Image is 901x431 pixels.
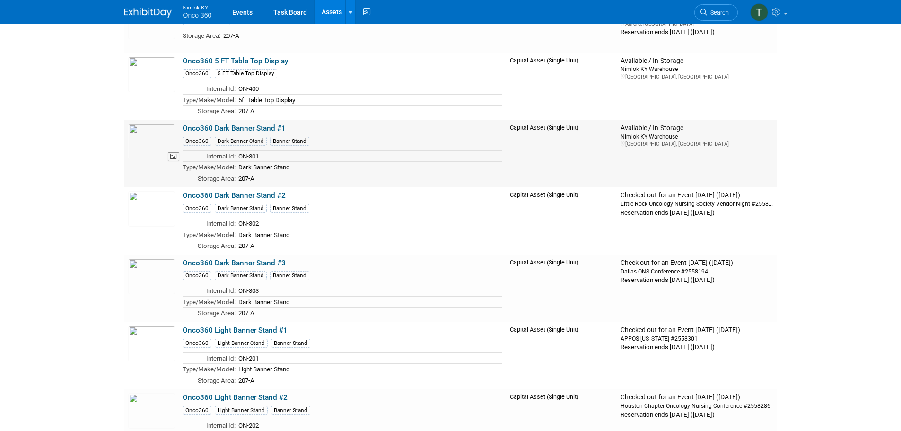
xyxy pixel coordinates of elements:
[621,393,773,402] div: Checked out for an Event [DATE] ([DATE])
[621,208,773,217] div: Reservation ends [DATE] ([DATE])
[621,132,773,141] div: Nimlok KY Warehouse
[183,83,236,95] td: Internal Id:
[183,296,236,308] td: Type/Make/Model:
[621,259,773,267] div: Check out for an Event [DATE] ([DATE])
[621,410,773,419] div: Reservation ends [DATE] ([DATE])
[183,259,286,267] a: Onco360 Dark Banner Stand #3
[183,191,286,200] a: Onco360 Dark Banner Stand #2
[168,152,179,161] span: View Asset Image
[215,69,277,78] div: 5 FT Table Top Display
[183,229,236,240] td: Type/Make/Model:
[236,364,502,375] td: Light Banner Stand
[198,107,236,114] span: Storage Area:
[621,57,773,65] div: Available / In-Storage
[215,204,267,213] div: Dark Banner Stand
[183,124,286,132] a: Onco360 Dark Banner Stand #1
[183,339,211,348] div: Onco360
[215,271,267,280] div: Dark Banner Stand
[198,377,236,384] span: Storage Area:
[183,162,236,173] td: Type/Make/Model:
[198,309,236,317] span: Storage Area:
[621,267,773,275] div: Dallas ONS Conference #2558194
[506,53,617,120] td: Capital Asset (Single-Unit)
[621,402,773,410] div: Houston Chapter Oncology Nursing Conference #2558286
[270,271,309,280] div: Banner Stand
[236,420,502,431] td: ON-202
[183,218,236,229] td: Internal Id:
[198,242,236,249] span: Storage Area:
[270,204,309,213] div: Banner Stand
[183,150,236,162] td: Internal Id:
[183,271,211,280] div: Onco360
[621,73,773,80] div: [GEOGRAPHIC_DATA], [GEOGRAPHIC_DATA]
[750,3,768,21] img: Tim Bugaile
[215,406,268,415] div: Light Banner Stand
[183,32,220,39] span: Storage Area:
[183,69,211,78] div: Onco360
[220,30,502,41] td: 207-A
[707,9,729,16] span: Search
[183,364,236,375] td: Type/Make/Model:
[183,406,211,415] div: Onco360
[183,2,212,12] span: Nimlok KY
[236,285,502,297] td: ON-303
[621,191,773,200] div: Checked out for an Event [DATE] ([DATE])
[236,352,502,364] td: ON-201
[183,326,288,334] a: Onco360 Light Banner Stand #1
[236,106,502,116] td: 207-A
[215,137,267,146] div: Dark Banner Stand
[506,322,617,389] td: Capital Asset (Single-Unit)
[183,11,212,19] span: Onco 360
[236,218,502,229] td: ON-302
[198,175,236,182] span: Storage Area:
[506,120,617,187] td: Capital Asset (Single-Unit)
[183,57,289,65] a: Onco360 5 FT Table Top Display
[183,94,236,106] td: Type/Make/Model:
[621,343,773,352] div: Reservation ends [DATE] ([DATE])
[271,406,310,415] div: Banner Stand
[236,240,502,251] td: 207-A
[506,187,617,255] td: Capital Asset (Single-Unit)
[271,339,310,348] div: Banner Stand
[621,124,773,132] div: Available / In-Storage
[183,137,211,146] div: Onco360
[236,308,502,318] td: 207-A
[236,296,502,308] td: Dark Banner Stand
[124,8,172,18] img: ExhibitDay
[183,393,288,402] a: Onco360 Light Banner Stand #2
[506,255,617,322] td: Capital Asset (Single-Unit)
[694,4,738,21] a: Search
[236,83,502,95] td: ON-400
[183,352,236,364] td: Internal Id:
[270,137,309,146] div: Banner Stand
[236,162,502,173] td: Dark Banner Stand
[183,285,236,297] td: Internal Id:
[183,204,211,213] div: Onco360
[183,420,236,431] td: Internal Id:
[215,339,268,348] div: Light Banner Stand
[621,141,773,148] div: [GEOGRAPHIC_DATA], [GEOGRAPHIC_DATA]
[621,275,773,284] div: Reservation ends [DATE] ([DATE])
[621,326,773,334] div: Checked out for an Event [DATE] ([DATE])
[621,65,773,73] div: Nimlok KY Warehouse
[236,375,502,386] td: 207-A
[236,173,502,184] td: 207-A
[621,27,773,36] div: Reservation ends [DATE] ([DATE])
[236,150,502,162] td: ON-301
[621,200,773,208] div: Little Rock Oncology Nursing Society Vendor Night #2558...
[621,334,773,343] div: APPOS [US_STATE] #2558301
[236,229,502,240] td: Dark Banner Stand
[236,94,502,106] td: 5ft Table Top Display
